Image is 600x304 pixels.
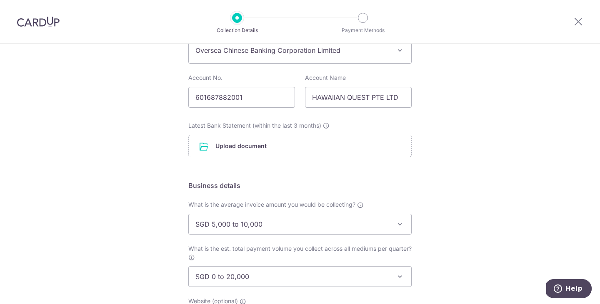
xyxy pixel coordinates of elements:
h5: Business details [188,180,412,190]
p: Collection Details [206,26,268,35]
label: Account Name [305,74,346,82]
span: What is the est. total payment volume you collect across all mediums per quarter? [188,245,412,252]
span: SGD 5,000 to 10,000 [188,214,412,235]
span: Help [19,6,36,13]
img: CardUp [17,17,60,27]
span: SGD 0 to 20,000 [188,266,412,287]
span: SGD 0 to 20,000 [189,267,411,287]
iframe: Opens a widget where you can find more information [546,279,592,300]
span: Latest Bank Statement (within the last 3 months) [188,122,321,129]
p: Payment Methods [332,26,394,35]
span: SGD 5,000 to 10,000 [189,214,411,234]
span: What is the average invoice amount you would be collecting? [188,201,355,208]
div: Upload document [188,135,412,157]
span: Oversea Chinese Banking Corporation Limited [189,37,411,63]
label: Account No. [188,74,222,82]
span: Oversea Chinese Banking Corporation Limited [188,37,412,64]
